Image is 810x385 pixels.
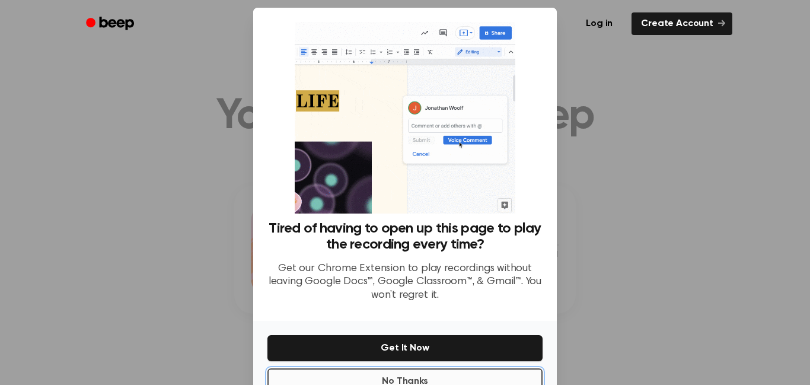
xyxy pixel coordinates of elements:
[632,12,732,35] a: Create Account
[267,335,543,361] button: Get It Now
[78,12,145,36] a: Beep
[574,10,624,37] a: Log in
[267,262,543,303] p: Get our Chrome Extension to play recordings without leaving Google Docs™, Google Classroom™, & Gm...
[295,22,515,214] img: Beep extension in action
[267,221,543,253] h3: Tired of having to open up this page to play the recording every time?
